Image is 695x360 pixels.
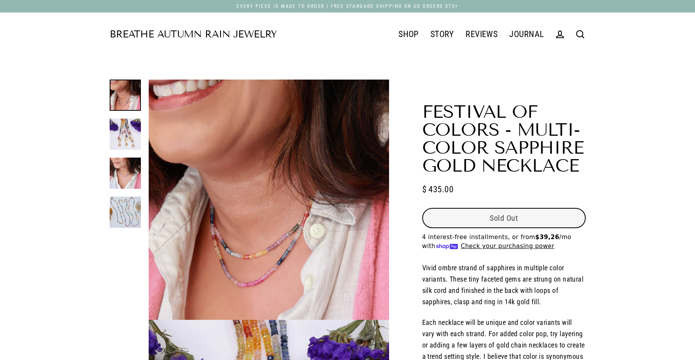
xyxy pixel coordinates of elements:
img: Festival of Colors - Multi-Color Sapphire Gold Necklace detail image | Breathe Autumn Rain Artisa... [110,119,141,150]
a: STORY [425,25,460,44]
h1: Festival of Colors - Multi-Color Sapphire Gold Necklace [422,103,586,175]
button: Sold Out [422,208,586,228]
span: $ 435.00 [422,183,454,196]
img: Festival of Colors - Multi-Color Sapphire Gold Necklace alt image | Breathe Autumn Rain Artisan J... [110,197,141,228]
img: Festival of Colors - Multi-Color Sapphire Gold Necklace life style layering image | Breathe Autum... [110,158,141,189]
a: JOURNAL [503,25,549,44]
div: Primary [277,24,550,44]
a: REVIEWS [460,25,503,44]
a: Breathe Autumn Rain Jewelry [110,30,277,39]
span: Sold Out [490,213,518,223]
a: SHOP [393,25,425,44]
span: Vivid ombre strand of sapphires in multiple color variants. These tiny faceted gems are strung on... [422,264,584,305]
